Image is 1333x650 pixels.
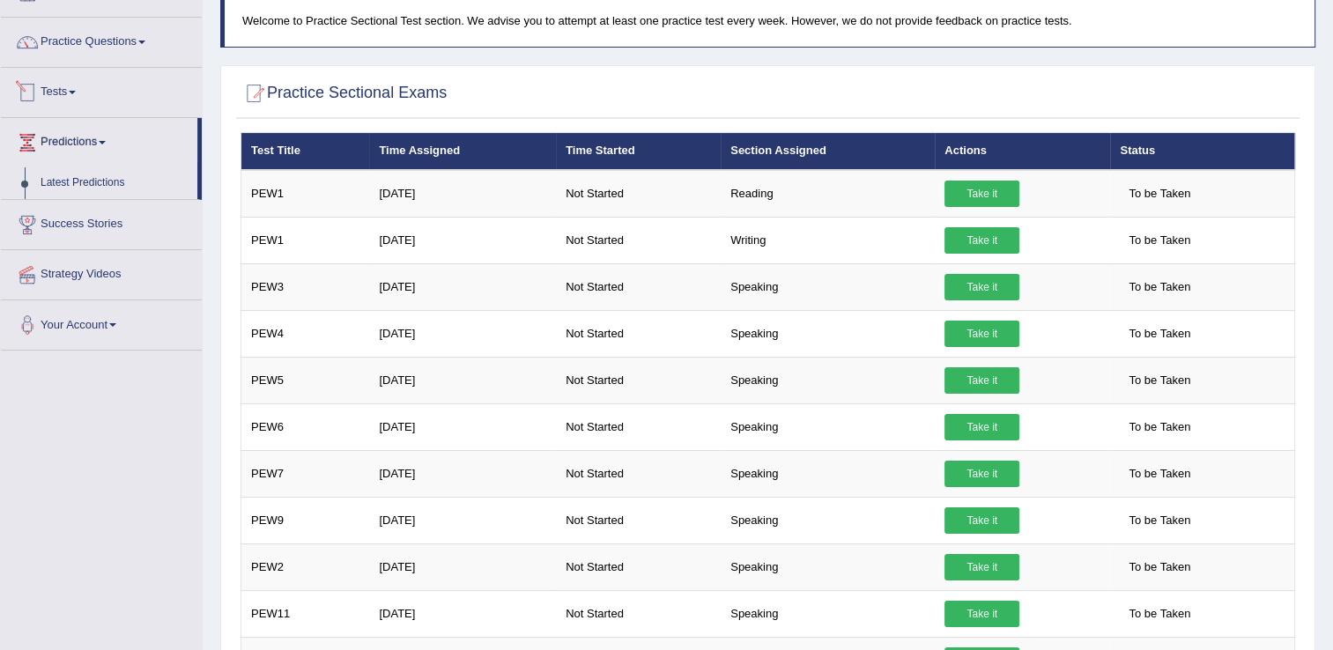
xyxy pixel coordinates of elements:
[241,497,370,543] td: PEW9
[369,543,556,590] td: [DATE]
[369,263,556,310] td: [DATE]
[721,590,935,637] td: Speaking
[241,170,370,218] td: PEW1
[1120,461,1199,487] span: To be Taken
[241,263,370,310] td: PEW3
[556,590,721,637] td: Not Started
[241,310,370,357] td: PEW4
[721,497,935,543] td: Speaking
[556,133,721,170] th: Time Started
[944,601,1019,627] a: Take it
[369,403,556,450] td: [DATE]
[241,80,447,107] h2: Practice Sectional Exams
[721,263,935,310] td: Speaking
[1,200,202,244] a: Success Stories
[369,310,556,357] td: [DATE]
[369,170,556,218] td: [DATE]
[242,12,1297,29] p: Welcome to Practice Sectional Test section. We advise you to attempt at least one practice test e...
[1110,133,1294,170] th: Status
[33,167,197,199] a: Latest Predictions
[944,367,1019,394] a: Take it
[556,497,721,543] td: Not Started
[369,133,556,170] th: Time Assigned
[944,321,1019,347] a: Take it
[556,543,721,590] td: Not Started
[1,68,202,112] a: Tests
[1120,601,1199,627] span: To be Taken
[1,18,202,62] a: Practice Questions
[556,450,721,497] td: Not Started
[369,357,556,403] td: [DATE]
[241,133,370,170] th: Test Title
[369,497,556,543] td: [DATE]
[944,274,1019,300] a: Take it
[556,263,721,310] td: Not Started
[944,181,1019,207] a: Take it
[935,133,1110,170] th: Actions
[241,450,370,497] td: PEW7
[1,250,202,294] a: Strategy Videos
[721,403,935,450] td: Speaking
[241,217,370,263] td: PEW1
[721,170,935,218] td: Reading
[944,227,1019,254] a: Take it
[369,217,556,263] td: [DATE]
[1,118,197,162] a: Predictions
[556,217,721,263] td: Not Started
[241,590,370,637] td: PEW11
[1120,507,1199,534] span: To be Taken
[1120,414,1199,440] span: To be Taken
[241,403,370,450] td: PEW6
[721,133,935,170] th: Section Assigned
[556,357,721,403] td: Not Started
[721,543,935,590] td: Speaking
[721,450,935,497] td: Speaking
[944,414,1019,440] a: Take it
[1120,274,1199,300] span: To be Taken
[1120,554,1199,580] span: To be Taken
[721,357,935,403] td: Speaking
[1120,227,1199,254] span: To be Taken
[721,217,935,263] td: Writing
[721,310,935,357] td: Speaking
[944,461,1019,487] a: Take it
[556,310,721,357] td: Not Started
[556,170,721,218] td: Not Started
[241,543,370,590] td: PEW2
[556,403,721,450] td: Not Started
[1120,321,1199,347] span: To be Taken
[241,357,370,403] td: PEW5
[944,554,1019,580] a: Take it
[944,507,1019,534] a: Take it
[369,590,556,637] td: [DATE]
[1,300,202,344] a: Your Account
[1120,367,1199,394] span: To be Taken
[369,450,556,497] td: [DATE]
[1120,181,1199,207] span: To be Taken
